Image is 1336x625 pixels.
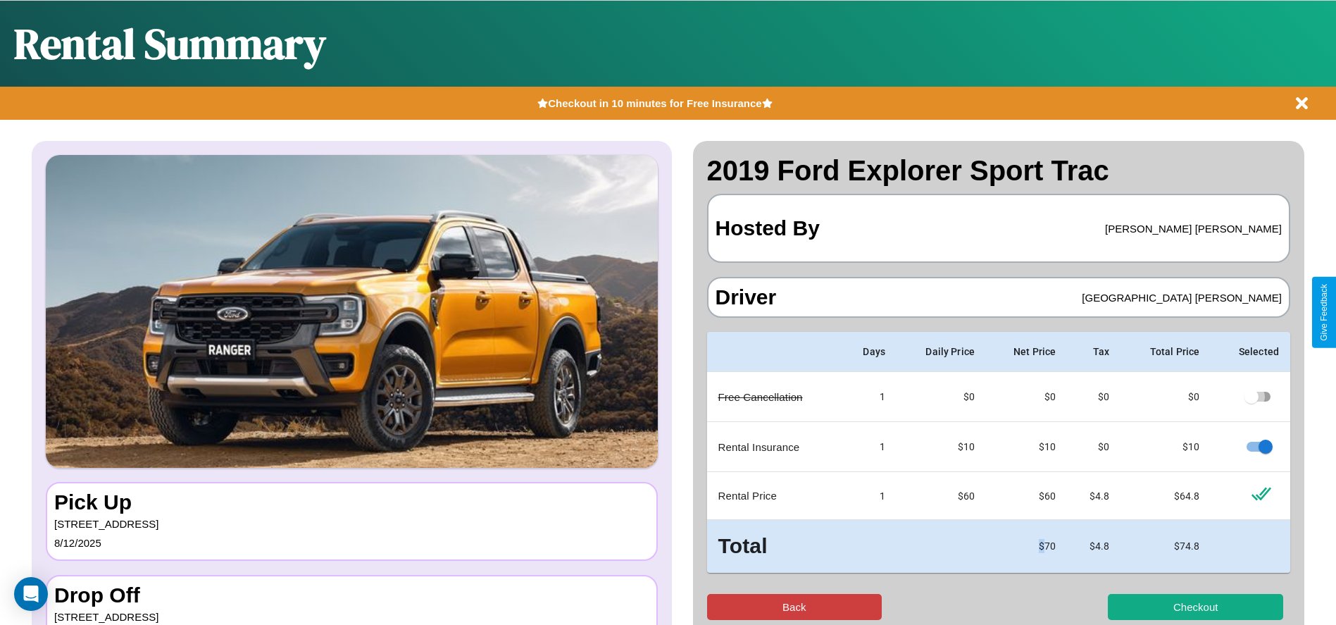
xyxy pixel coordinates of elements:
[707,155,1291,187] h2: 2019 Ford Explorer Sport Trac
[1120,372,1211,422] td: $ 0
[986,372,1067,422] td: $ 0
[1120,520,1211,573] td: $ 74.8
[716,285,777,309] h3: Driver
[1068,332,1121,372] th: Tax
[707,594,882,620] button: Back
[897,422,986,472] td: $10
[718,388,830,407] p: Free Cancellation
[986,422,1067,472] td: $ 10
[897,332,986,372] th: Daily Price
[841,372,897,422] td: 1
[1211,332,1291,372] th: Selected
[986,332,1067,372] th: Net Price
[54,514,649,533] p: [STREET_ADDRESS]
[841,422,897,472] td: 1
[1319,284,1329,341] div: Give Feedback
[1120,332,1211,372] th: Total Price
[14,15,326,73] h1: Rental Summary
[841,332,897,372] th: Days
[897,372,986,422] td: $0
[54,490,649,514] h3: Pick Up
[1068,472,1121,520] td: $ 4.8
[54,533,649,552] p: 8 / 12 / 2025
[1105,219,1282,238] p: [PERSON_NAME] [PERSON_NAME]
[841,472,897,520] td: 1
[707,332,1291,573] table: simple table
[718,531,830,562] h3: Total
[716,202,820,254] h3: Hosted By
[14,577,48,611] div: Open Intercom Messenger
[986,520,1067,573] td: $ 70
[1068,372,1121,422] td: $0
[1068,422,1121,472] td: $0
[1120,422,1211,472] td: $ 10
[1108,594,1283,620] button: Checkout
[718,438,830,457] p: Rental Insurance
[718,486,830,505] p: Rental Price
[986,472,1067,520] td: $ 60
[1068,520,1121,573] td: $ 4.8
[548,97,761,109] b: Checkout in 10 minutes for Free Insurance
[1120,472,1211,520] td: $ 64.8
[1082,288,1282,307] p: [GEOGRAPHIC_DATA] [PERSON_NAME]
[54,583,649,607] h3: Drop Off
[897,472,986,520] td: $ 60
